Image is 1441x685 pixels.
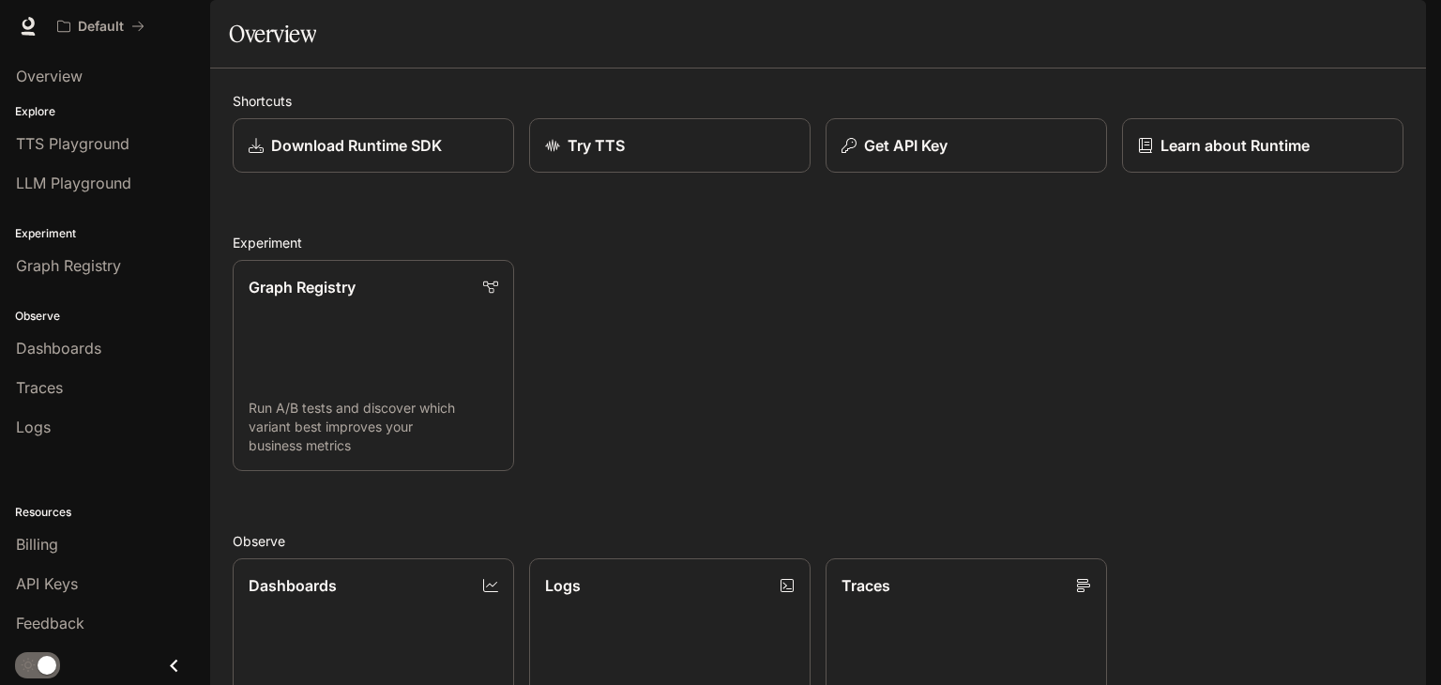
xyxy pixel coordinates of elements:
p: Learn about Runtime [1160,134,1310,157]
p: Try TTS [568,134,625,157]
h1: Overview [229,15,316,53]
a: Try TTS [529,118,811,173]
button: All workspaces [49,8,153,45]
p: Traces [842,574,890,597]
p: Run A/B tests and discover which variant best improves your business metrics [249,399,498,455]
p: Download Runtime SDK [271,134,442,157]
h2: Shortcuts [233,91,1403,111]
a: Graph RegistryRun A/B tests and discover which variant best improves your business metrics [233,260,514,471]
h2: Experiment [233,233,1403,252]
p: Get API Key [864,134,948,157]
h2: Observe [233,531,1403,551]
p: Default [78,19,124,35]
p: Graph Registry [249,276,356,298]
p: Dashboards [249,574,337,597]
button: Get API Key [826,118,1107,173]
a: Download Runtime SDK [233,118,514,173]
p: Logs [545,574,581,597]
a: Learn about Runtime [1122,118,1403,173]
